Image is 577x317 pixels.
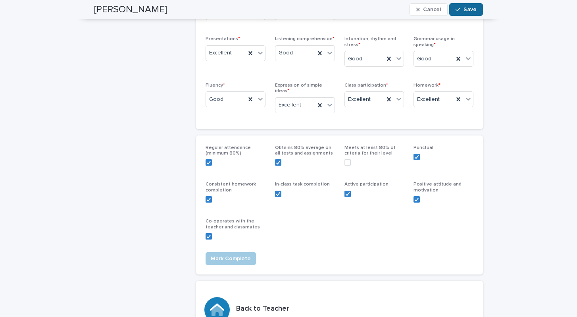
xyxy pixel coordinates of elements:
[94,4,167,15] h2: [PERSON_NAME]
[417,55,431,63] span: Good
[414,145,433,150] span: Punctual
[414,37,455,47] span: Grammar usage in speaking
[449,3,483,16] button: Save
[275,37,335,41] span: Listening comprehension
[275,83,322,93] span: Expression of simple ideas
[209,49,232,57] span: Excellent
[211,255,251,263] span: Mark Complete
[344,145,396,156] span: Meets at least 80% of criteria for their level
[206,252,256,265] button: Mark Complete
[236,305,289,313] h3: Back to Teacher
[209,95,223,104] span: Good
[414,83,440,88] span: Homework
[279,101,301,109] span: Excellent
[206,182,256,192] span: Consistent homework completion
[423,7,441,12] span: Cancel
[275,145,333,156] span: Obtains 80% average on all tests and assignments
[344,182,389,187] span: Active participation
[206,37,240,41] span: Presentations
[206,83,225,88] span: Fluency
[275,182,330,187] span: In-class task completion
[414,182,462,192] span: Positive attitude and motivation
[348,95,371,104] span: Excellent
[348,55,362,63] span: Good
[206,145,251,156] span: Regular attendance (minimum 80%)
[206,219,260,229] span: Co-operates with the teacher and classmates
[344,83,388,88] span: Class participation
[410,3,448,16] button: Cancel
[279,49,293,57] span: Good
[464,7,477,12] span: Save
[417,95,440,104] span: Excellent
[344,37,396,47] span: Intonation, rhythm and stress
